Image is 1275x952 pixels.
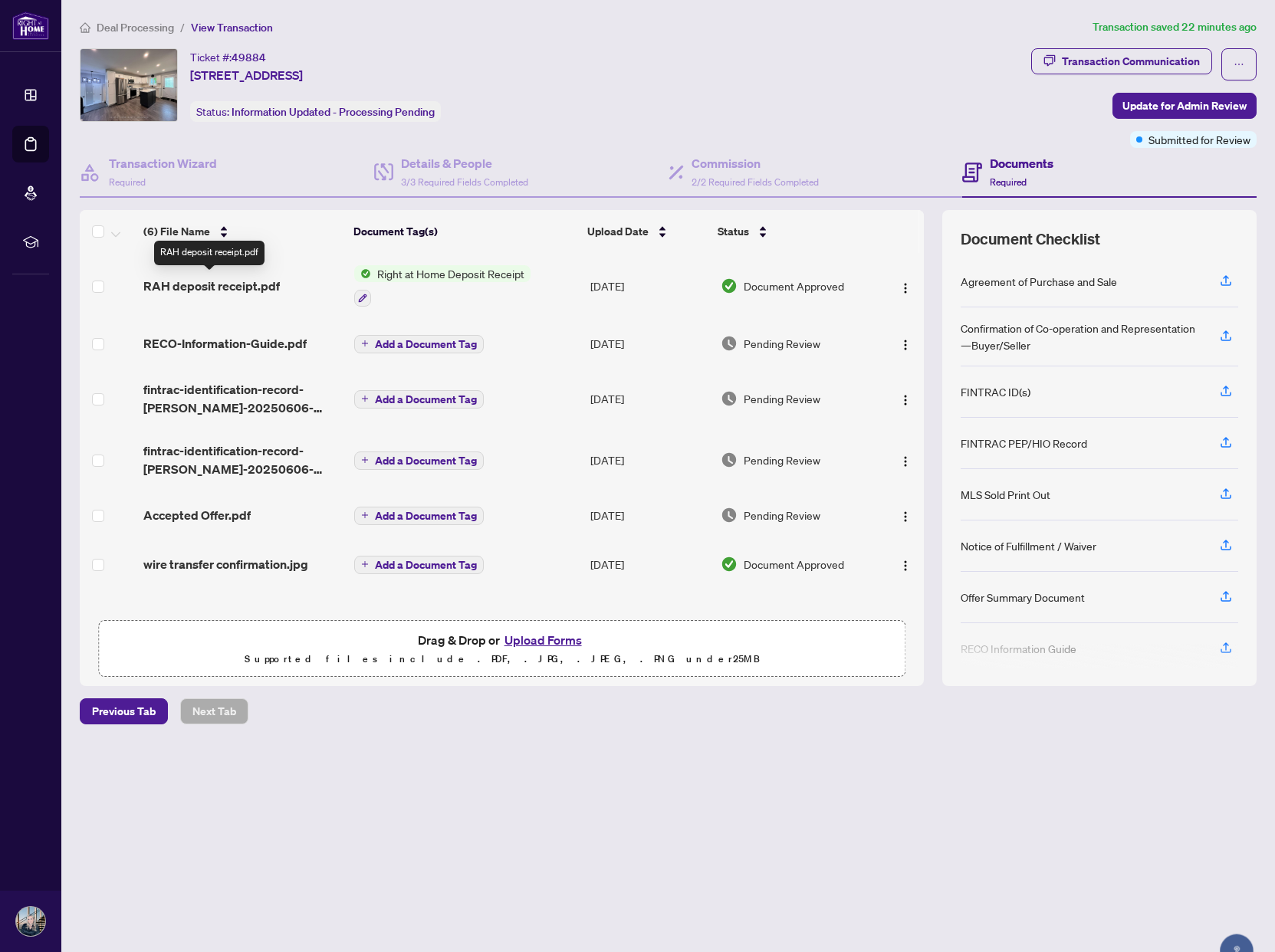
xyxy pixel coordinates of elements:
[354,450,484,470] button: Add a Document Tag
[108,650,895,668] p: Supported files include .PDF, .JPG, .JPEG, .PNG under 25 MB
[143,442,342,478] span: fintrac-identification-record-[PERSON_NAME]-20250606-104522.pdf
[375,339,477,350] span: Add a Document Tag
[80,22,90,33] span: home
[1093,18,1257,36] article: Transaction saved 22 minutes ago
[584,319,715,368] td: [DATE]
[893,331,918,356] button: Logo
[354,265,531,307] button: Status IconRight at Home Deposit Receipt
[418,630,587,650] span: Drag & Drop or
[744,335,820,352] span: Pending Review
[584,540,715,589] td: [DATE]
[692,176,819,188] span: 2/2 Required Fields Completed
[1214,898,1260,944] button: Open asap
[721,390,738,407] img: Document Status
[16,907,45,936] img: Profile Icon
[961,589,1085,606] div: Offer Summary Document
[375,455,477,466] span: Add a Document Tag
[401,176,528,188] span: 3/3 Required Fields Completed
[232,105,435,119] span: Information Updated - Processing Pending
[899,455,912,468] img: Logo
[744,556,844,573] span: Document Approved
[354,333,484,353] button: Add a Document Tag
[375,394,477,405] span: Add a Document Tag
[180,698,248,724] button: Next Tab
[893,552,918,576] button: Logo
[961,486,1050,503] div: MLS Sold Print Out
[354,335,484,353] button: Add a Document Tag
[721,277,738,294] img: Document Status
[361,456,369,464] span: plus
[375,560,477,570] span: Add a Document Tag
[143,380,342,417] span: fintrac-identification-record-[PERSON_NAME]-20250606-104541.pdf
[721,335,738,352] img: Document Status
[584,253,715,319] td: [DATE]
[361,395,369,402] span: plus
[80,698,168,724] button: Previous Tab
[961,273,1117,290] div: Agreement of Purchase and Sale
[721,556,738,573] img: Document Status
[721,451,738,468] img: Document Status
[180,18,185,36] li: /
[190,101,441,122] div: Status:
[354,507,484,525] button: Add a Document Tag
[584,368,715,429] td: [DATE]
[354,451,484,470] button: Add a Document Tag
[961,640,1076,657] div: RECO Information Guide
[961,435,1087,451] div: FINTRAC PEP/HIO Record
[354,389,484,409] button: Add a Document Tag
[354,554,484,574] button: Add a Document Tag
[899,282,912,294] img: Logo
[721,507,738,524] img: Document Status
[584,429,715,491] td: [DATE]
[97,21,174,34] span: Deal Processing
[899,510,912,523] img: Logo
[990,154,1053,172] h4: Documents
[190,66,303,84] span: [STREET_ADDRESS]
[354,505,484,525] button: Add a Document Tag
[81,49,177,121] img: IMG-X12202514_1.jpg
[361,511,369,519] span: plus
[143,506,251,524] span: Accepted Offer.pdf
[109,176,146,188] span: Required
[137,210,347,253] th: (6) File Name
[711,210,874,253] th: Status
[587,223,649,240] span: Upload Date
[893,503,918,527] button: Logo
[899,339,912,351] img: Logo
[718,223,749,240] span: Status
[354,265,371,282] img: Status Icon
[143,555,308,573] span: wire transfer confirmation.jpg
[744,390,820,407] span: Pending Review
[990,176,1027,188] span: Required
[99,621,905,678] span: Drag & Drop orUpload FormsSupported files include .PDF, .JPG, .JPEG, .PNG under25MB
[191,21,273,34] span: View Transaction
[347,210,582,253] th: Document Tag(s)
[899,394,912,406] img: Logo
[1148,131,1250,148] span: Submitted for Review
[744,451,820,468] span: Pending Review
[961,383,1030,400] div: FINTRAC ID(s)
[899,560,912,572] img: Logo
[401,154,528,172] h4: Details & People
[154,241,265,265] div: RAH deposit receipt.pdf
[232,51,266,64] span: 49884
[143,334,307,353] span: RECO-Information-Guide.pdf
[1112,93,1257,119] button: Update for Admin Review
[584,491,715,540] td: [DATE]
[893,274,918,298] button: Logo
[744,507,820,524] span: Pending Review
[361,340,369,347] span: plus
[893,386,918,411] button: Logo
[961,537,1096,554] div: Notice of Fulfillment / Waiver
[143,277,280,295] span: RAH deposit receipt.pdf
[500,630,587,650] button: Upload Forms
[190,48,266,66] div: Ticket #:
[12,11,49,40] img: logo
[1234,59,1244,70] span: ellipsis
[1122,94,1247,118] span: Update for Admin Review
[961,228,1100,250] span: Document Checklist
[961,320,1201,353] div: Confirmation of Co-operation and Representation—Buyer/Seller
[109,154,217,172] h4: Transaction Wizard
[354,390,484,409] button: Add a Document Tag
[361,560,369,568] span: plus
